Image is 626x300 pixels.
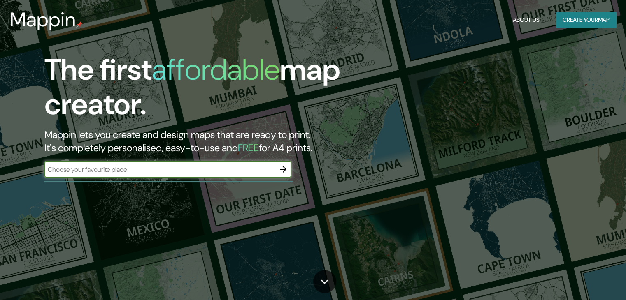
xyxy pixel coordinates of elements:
h1: affordable [152,51,280,89]
button: Create yourmap [556,12,616,28]
img: mappin-pin [76,21,83,28]
iframe: Help widget launcher [553,268,617,291]
input: Choose your favourite place [44,165,275,174]
h3: Mappin [10,8,76,31]
button: About Us [510,12,543,28]
h1: The first map creator. [44,53,358,128]
h5: FREE [238,141,259,154]
h2: Mappin lets you create and design maps that are ready to print. It's completely personalised, eas... [44,128,358,155]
